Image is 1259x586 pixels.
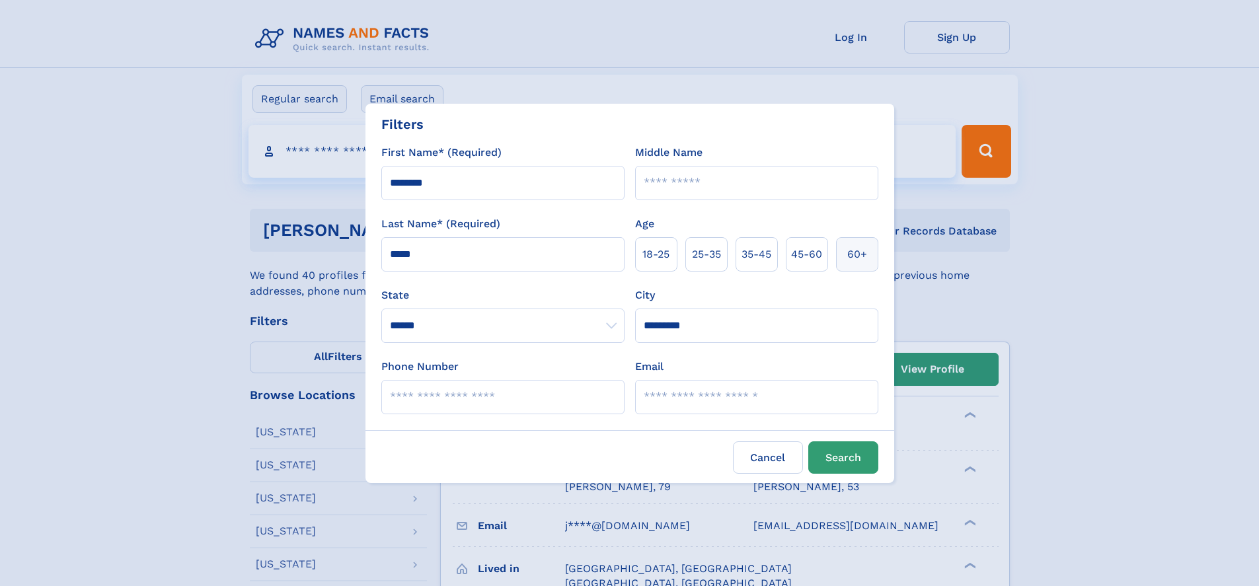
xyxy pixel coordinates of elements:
[692,246,721,262] span: 25‑35
[381,114,424,134] div: Filters
[808,441,878,474] button: Search
[733,441,803,474] label: Cancel
[381,359,459,375] label: Phone Number
[381,216,500,232] label: Last Name* (Required)
[381,145,502,161] label: First Name* (Required)
[381,287,625,303] label: State
[642,246,669,262] span: 18‑25
[635,216,654,232] label: Age
[742,246,771,262] span: 35‑45
[635,359,664,375] label: Email
[635,145,703,161] label: Middle Name
[847,246,867,262] span: 60+
[635,287,655,303] label: City
[791,246,822,262] span: 45‑60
